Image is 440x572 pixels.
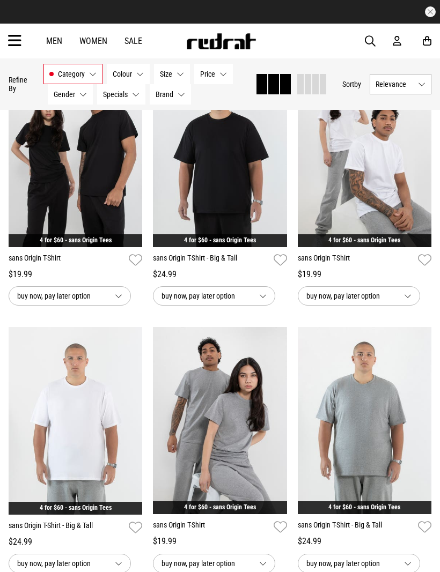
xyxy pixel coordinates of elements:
[298,519,414,535] a: sans Origin T-Shirt - Big & Tall
[194,64,233,84] button: Price
[156,90,173,99] span: Brand
[43,64,102,84] button: Category
[153,535,287,548] div: $19.99
[298,60,431,247] img: Sans Origin T-shirt in White
[153,286,275,306] button: buy now, pay later option
[162,289,251,302] span: buy now, pay later option
[186,33,256,49] img: Redrat logo
[40,504,112,511] a: 4 for $60 - sans Origin Tees
[153,60,287,247] img: Sans Origin T-shirt - Big & Tall in Black
[79,36,107,46] a: Women
[298,252,414,268] a: sans Origin T-Shirt
[9,60,142,247] img: Sans Origin T-shirt in Black
[17,289,106,302] span: buy now, pay later option
[140,6,300,17] iframe: Customer reviews powered by Trustpilot
[17,557,106,570] span: buy now, pay later option
[184,236,256,244] a: 4 for $60 - sans Origin Tees
[9,4,41,36] button: Open LiveChat chat widget
[328,236,400,244] a: 4 for $60 - sans Origin Tees
[48,84,93,105] button: Gender
[162,557,251,570] span: buy now, pay later option
[328,503,400,511] a: 4 for $60 - sans Origin Tees
[103,90,128,99] span: Specials
[184,503,256,511] a: 4 for $60 - sans Origin Tees
[298,268,431,281] div: $19.99
[354,80,361,88] span: by
[306,557,395,570] span: buy now, pay later option
[153,268,287,281] div: $24.99
[9,76,27,93] p: Refine By
[160,70,172,78] span: Size
[54,90,75,99] span: Gender
[153,519,269,535] a: sans Origin T-Shirt
[124,36,142,46] a: Sale
[298,535,431,548] div: $24.99
[9,520,124,536] a: sans Origin T-Shirt - Big & Tall
[97,84,145,105] button: Specials
[154,64,190,84] button: Size
[153,252,269,268] a: sans Origin T-Shirt - Big & Tall
[46,36,62,46] a: Men
[376,80,414,88] span: Relevance
[150,84,191,105] button: Brand
[9,286,131,306] button: buy now, pay later option
[298,286,420,306] button: buy now, pay later option
[306,289,395,302] span: buy now, pay later option
[9,536,142,548] div: $24.99
[107,64,150,84] button: Colour
[298,327,431,514] img: Sans Origin T-shirt - Big & Tall in Grey
[9,252,124,268] a: sans Origin T-Shirt
[200,70,215,78] span: Price
[153,327,287,514] img: Sans Origin T-shirt in Grey
[40,236,112,244] a: 4 for $60 - sans Origin Tees
[9,268,142,281] div: $19.99
[58,70,85,78] span: Category
[342,78,361,91] button: Sortby
[370,74,431,94] button: Relevance
[9,327,143,515] img: Sans Origin T-shirt - Big & Tall in White
[113,70,132,78] span: Colour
